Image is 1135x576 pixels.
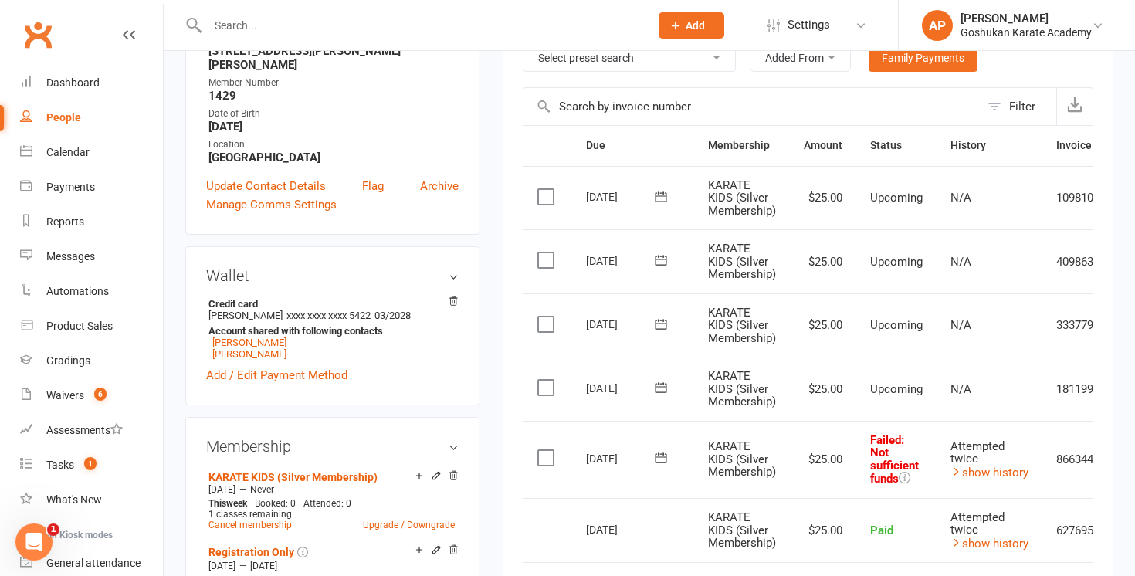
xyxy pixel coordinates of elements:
[870,318,923,332] span: Upcoming
[870,523,893,537] span: Paid
[205,498,251,509] div: week
[206,177,326,195] a: Update Contact Details
[374,310,411,321] span: 03/2028
[19,15,57,54] a: Clubworx
[1042,293,1114,357] td: 3337796
[206,296,459,362] li: [PERSON_NAME]
[206,195,337,214] a: Manage Comms Settings
[708,242,776,281] span: KARATE KIDS (Silver Membership)
[206,267,459,284] h3: Wallet
[694,126,790,165] th: Membership
[20,170,163,205] a: Payments
[20,344,163,378] a: Gradings
[208,325,451,337] strong: Account shared with following contacts
[790,126,856,165] th: Amount
[15,523,53,561] iframe: Intercom live chat
[572,126,694,165] th: Due
[1042,126,1114,165] th: Invoice #
[708,439,776,479] span: KARATE KIDS (Silver Membership)
[950,191,971,205] span: N/A
[303,498,351,509] span: Attended: 0
[961,25,1092,39] div: Goshukan Karate Academy
[950,466,1028,479] a: show history
[84,457,97,470] span: 1
[20,239,163,274] a: Messages
[212,337,286,348] a: [PERSON_NAME]
[46,285,109,297] div: Automations
[950,318,971,332] span: N/A
[750,44,851,72] button: Added From
[1042,357,1114,421] td: 1811990
[788,8,830,42] span: Settings
[961,12,1092,25] div: [PERSON_NAME]
[870,433,919,486] span: Failed
[708,306,776,345] span: KARATE KIDS (Silver Membership)
[46,354,90,367] div: Gradings
[870,382,923,396] span: Upcoming
[208,89,459,103] strong: 1429
[250,484,274,495] span: Never
[20,309,163,344] a: Product Sales
[208,298,451,310] strong: Credit card
[523,88,980,125] input: Search by invoice number
[980,88,1056,125] button: Filter
[790,498,856,563] td: $25.00
[205,560,459,572] div: —
[46,250,95,263] div: Messages
[46,146,90,158] div: Calendar
[363,520,455,530] a: Upgrade / Downgrade
[1042,229,1114,293] td: 4098630
[586,312,657,336] div: [DATE]
[20,100,163,135] a: People
[1009,97,1035,116] div: Filter
[208,509,292,520] span: 1 classes remaining
[586,517,657,541] div: [DATE]
[686,19,705,32] span: Add
[46,181,95,193] div: Payments
[46,557,141,569] div: General attendance
[937,126,1042,165] th: History
[46,320,113,332] div: Product Sales
[46,76,100,89] div: Dashboard
[922,10,953,41] div: AP
[46,215,84,228] div: Reports
[870,191,923,205] span: Upcoming
[586,249,657,273] div: [DATE]
[208,151,459,164] strong: [GEOGRAPHIC_DATA]
[790,421,856,498] td: $25.00
[20,66,163,100] a: Dashboard
[950,382,971,396] span: N/A
[950,439,1005,466] span: Attempted twice
[586,446,657,470] div: [DATE]
[212,348,286,360] a: [PERSON_NAME]
[205,483,459,496] div: —
[46,111,81,124] div: People
[586,376,657,400] div: [DATE]
[208,44,459,72] strong: [STREET_ADDRESS][PERSON_NAME][PERSON_NAME]
[869,44,977,72] a: Family Payments
[20,483,163,517] a: What's New
[208,107,459,121] div: Date of Birth
[790,166,856,230] td: $25.00
[255,498,296,509] span: Booked: 0
[950,537,1028,551] a: show history
[206,366,347,385] a: Add / Edit Payment Method
[20,274,163,309] a: Automations
[20,135,163,170] a: Calendar
[790,293,856,357] td: $25.00
[46,493,102,506] div: What's New
[708,369,776,408] span: KARATE KIDS (Silver Membership)
[250,561,277,571] span: [DATE]
[208,484,235,495] span: [DATE]
[1042,498,1114,563] td: 6276951
[206,438,459,455] h3: Membership
[208,137,459,152] div: Location
[659,12,724,39] button: Add
[790,229,856,293] td: $25.00
[20,378,163,413] a: Waivers 6
[20,448,163,483] a: Tasks 1
[20,205,163,239] a: Reports
[950,510,1005,537] span: Attempted twice
[208,520,292,530] a: Cancel membership
[208,498,226,509] span: This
